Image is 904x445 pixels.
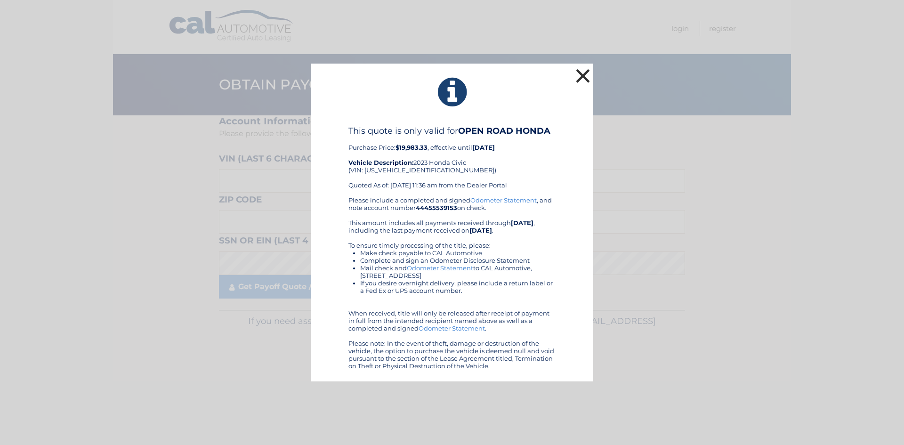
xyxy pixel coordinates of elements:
a: Odometer Statement [470,196,537,204]
a: Odometer Statement [419,324,485,332]
b: [DATE] [472,144,495,151]
b: [DATE] [511,219,533,227]
b: [DATE] [469,227,492,234]
strong: Vehicle Description: [348,159,413,166]
li: Mail check and to CAL Automotive, [STREET_ADDRESS] [360,264,556,279]
b: $19,983.33 [395,144,428,151]
li: If you desire overnight delivery, please include a return label or a Fed Ex or UPS account number. [360,279,556,294]
b: OPEN ROAD HONDA [458,126,550,136]
h4: This quote is only valid for [348,126,556,136]
div: Purchase Price: , effective until 2023 Honda Civic (VIN: [US_VEHICLE_IDENTIFICATION_NUMBER]) Quot... [348,126,556,196]
button: × [573,66,592,85]
b: 44455539153 [416,204,457,211]
div: Please include a completed and signed , and note account number on check. This amount includes al... [348,196,556,370]
a: Odometer Statement [407,264,473,272]
li: Complete and sign an Odometer Disclosure Statement [360,257,556,264]
li: Make check payable to CAL Automotive [360,249,556,257]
